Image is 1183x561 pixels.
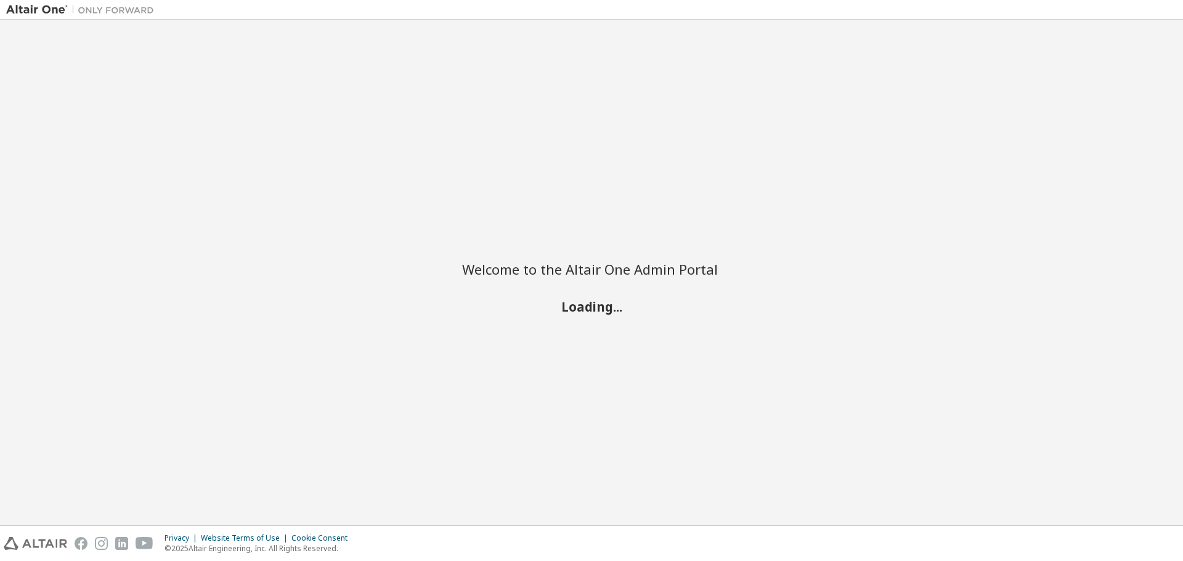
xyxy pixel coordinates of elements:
[165,543,355,554] p: © 2025 Altair Engineering, Inc. All Rights Reserved.
[462,298,721,314] h2: Loading...
[95,537,108,550] img: instagram.svg
[165,533,201,543] div: Privacy
[75,537,87,550] img: facebook.svg
[6,4,160,16] img: Altair One
[4,537,67,550] img: altair_logo.svg
[291,533,355,543] div: Cookie Consent
[201,533,291,543] div: Website Terms of Use
[462,260,721,278] h2: Welcome to the Altair One Admin Portal
[115,537,128,550] img: linkedin.svg
[136,537,153,550] img: youtube.svg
